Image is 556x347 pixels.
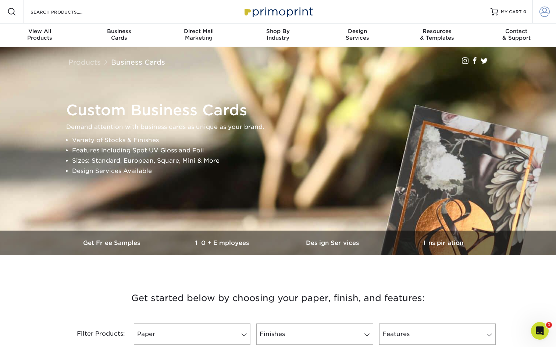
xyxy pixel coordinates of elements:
[501,9,522,15] span: MY CART
[388,239,499,246] h3: Inspiration
[397,28,477,35] span: Resources
[66,122,496,132] p: Demand attention with business cards as unique as your brand.
[79,28,159,35] span: Business
[159,28,238,35] span: Direct Mail
[30,7,101,16] input: SEARCH PRODUCTS.....
[168,231,278,255] a: 10+ Employees
[57,239,168,246] h3: Get Free Samples
[523,9,527,14] span: 0
[388,231,499,255] a: Inspiration
[72,156,496,166] li: Sizes: Standard, European, Square, Mini & More
[477,28,556,35] span: Contact
[531,322,549,340] iframe: Intercom live chat
[278,239,388,246] h3: Design Services
[72,166,496,176] li: Design Services Available
[238,28,318,41] div: Industry
[318,24,397,47] a: DesignServices
[57,323,131,345] div: Filter Products:
[397,28,477,41] div: & Templates
[318,28,397,35] span: Design
[57,231,168,255] a: Get Free Samples
[72,135,496,145] li: Variety of Stocks & Finishes
[2,325,63,344] iframe: Google Customer Reviews
[68,58,101,66] a: Products
[546,322,552,328] span: 1
[238,28,318,35] span: Shop By
[134,323,250,345] a: Paper
[477,24,556,47] a: Contact& Support
[79,28,159,41] div: Cards
[318,28,397,41] div: Services
[159,28,238,41] div: Marketing
[379,323,496,345] a: Features
[256,323,373,345] a: Finishes
[72,145,496,156] li: Features Including Spot UV Gloss and Foil
[397,24,477,47] a: Resources& Templates
[241,4,315,19] img: Primoprint
[79,24,159,47] a: BusinessCards
[111,58,165,66] a: Business Cards
[238,24,318,47] a: Shop ByIndustry
[66,101,496,119] h1: Custom Business Cards
[278,231,388,255] a: Design Services
[159,24,238,47] a: Direct MailMarketing
[63,282,493,315] h3: Get started below by choosing your paper, finish, and features:
[477,28,556,41] div: & Support
[168,239,278,246] h3: 10+ Employees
